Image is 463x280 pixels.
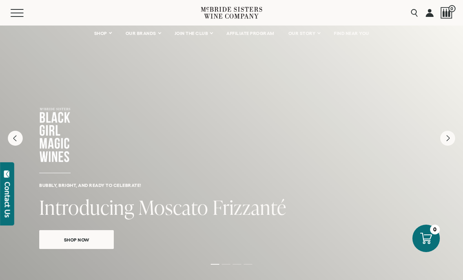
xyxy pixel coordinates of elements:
[89,26,117,41] a: SHOP
[120,26,166,41] a: OUR BRANDS
[222,264,230,265] li: Page dot 2
[213,194,286,221] span: Frizzanté
[283,26,325,41] a: OUR STORY
[244,264,252,265] li: Page dot 4
[221,26,279,41] a: AFFILIATE PROGRAM
[94,31,108,36] span: SHOP
[329,26,374,41] a: FIND NEAR YOU
[233,264,241,265] li: Page dot 3
[50,235,103,244] span: Shop Now
[211,264,219,265] li: Page dot 1
[288,31,316,36] span: OUR STORY
[334,31,369,36] span: FIND NEAR YOU
[11,9,39,17] button: Mobile Menu Trigger
[4,182,11,218] div: Contact Us
[448,5,456,12] span: 0
[39,183,424,188] h6: Bubbly, bright, and ready to celebrate!
[430,225,440,234] div: 0
[226,31,274,36] span: AFFILIATE PROGRAM
[39,194,134,221] span: Introducing
[175,31,208,36] span: JOIN THE CLUB
[170,26,218,41] a: JOIN THE CLUB
[126,31,156,36] span: OUR BRANDS
[139,194,208,221] span: Moscato
[39,230,114,249] a: Shop Now
[440,131,455,146] button: Next
[8,131,23,146] button: Previous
